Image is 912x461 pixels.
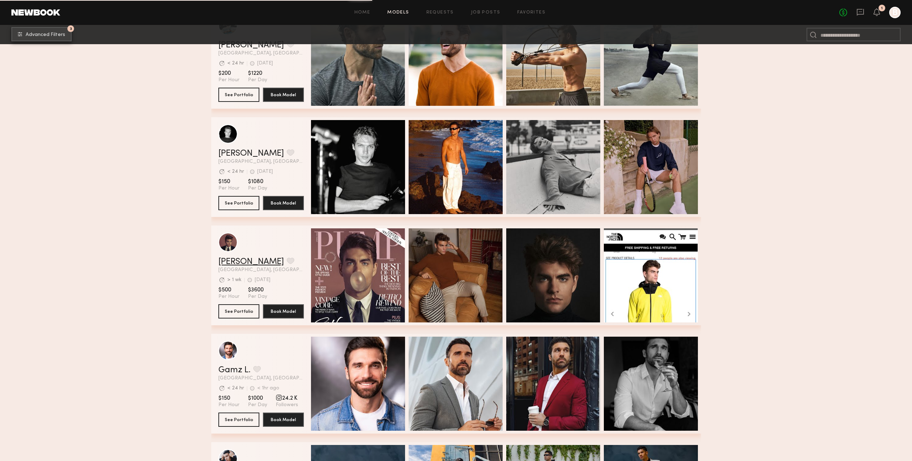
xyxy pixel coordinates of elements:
div: < 24 hr [227,386,244,391]
span: $150 [218,395,239,402]
button: See Portfolio [218,196,259,210]
a: [PERSON_NAME] [218,41,284,50]
div: < 24 hr [227,61,244,66]
span: [GEOGRAPHIC_DATA], [GEOGRAPHIC_DATA] [218,268,304,273]
span: $1220 [248,70,267,77]
span: Per Hour [218,294,239,300]
a: [PERSON_NAME] [218,258,284,266]
span: $3600 [248,286,267,294]
a: [PERSON_NAME] [218,149,284,158]
button: See Portfolio [218,88,259,102]
a: Home [354,10,370,15]
span: Per Day [248,402,267,408]
button: Book Model [263,304,304,318]
button: See Portfolio [218,413,259,427]
a: B [889,7,901,18]
span: $150 [218,178,239,185]
a: Favorites [517,10,545,15]
button: See Portfolio [218,304,259,318]
span: $500 [218,286,239,294]
a: Models [387,10,409,15]
span: Per Day [248,185,267,192]
span: [GEOGRAPHIC_DATA], [GEOGRAPHIC_DATA] [218,376,304,381]
span: [GEOGRAPHIC_DATA], [GEOGRAPHIC_DATA] [218,51,304,56]
a: Job Posts [471,10,501,15]
span: $1080 [248,178,267,185]
a: Gamz L. [218,366,250,374]
div: [DATE] [255,278,270,283]
span: Per Day [248,294,267,300]
span: Per Day [248,77,267,83]
div: [DATE] [257,169,273,174]
div: < 1hr ago [257,386,279,391]
button: Book Model [263,196,304,210]
span: 24.2 K [276,395,298,402]
a: Requests [426,10,454,15]
span: Advanced Filters [26,32,65,37]
span: Followers [276,402,298,408]
div: > 1 wk [227,278,242,283]
span: $1000 [248,395,267,402]
span: Per Hour [218,77,239,83]
span: $200 [218,70,239,77]
button: 3Advanced Filters [11,27,72,41]
span: Per Hour [218,402,239,408]
button: Book Model [263,413,304,427]
div: < 24 hr [227,169,244,174]
span: Per Hour [218,185,239,192]
span: 3 [70,27,72,30]
div: [DATE] [257,61,273,66]
button: Book Model [263,88,304,102]
span: [GEOGRAPHIC_DATA], [GEOGRAPHIC_DATA] [218,159,304,164]
div: 1 [881,6,883,10]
